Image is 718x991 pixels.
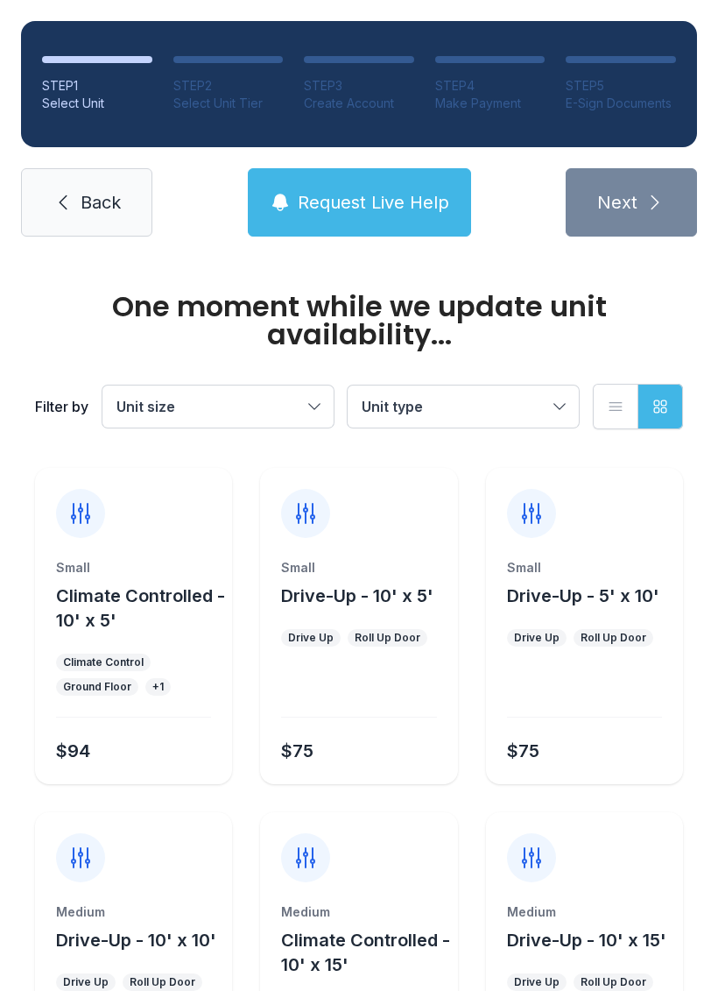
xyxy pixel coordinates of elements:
div: One moment while we update unit availability... [35,293,683,349]
span: Drive-Up - 5' x 10' [507,585,659,606]
div: STEP 3 [304,77,414,95]
button: Climate Controlled - 10' x 5' [56,584,225,633]
button: Unit type [348,386,579,428]
span: Drive-Up - 10' x 15' [507,930,666,951]
div: Drive Up [514,631,560,645]
div: STEP 4 [435,77,546,95]
div: $75 [281,739,313,763]
button: Drive-Up - 10' x 15' [507,928,666,952]
div: Small [507,559,662,577]
div: Small [56,559,211,577]
div: Medium [281,903,436,921]
button: Drive-Up - 10' x 5' [281,584,433,608]
div: STEP 1 [42,77,152,95]
button: Climate Controlled - 10' x 15' [281,928,450,977]
div: Small [281,559,436,577]
div: Roll Up Door [130,975,195,989]
span: Unit size [116,398,175,415]
div: STEP 5 [566,77,676,95]
span: Climate Controlled - 10' x 5' [56,585,225,631]
div: E-Sign Documents [566,95,676,112]
div: + 1 [152,680,164,694]
div: Select Unit Tier [173,95,284,112]
div: Ground Floor [63,680,131,694]
div: STEP 2 [173,77,284,95]
div: $94 [56,739,90,763]
button: Drive-Up - 5' x 10' [507,584,659,608]
span: Drive-Up - 10' x 10' [56,930,216,951]
div: Select Unit [42,95,152,112]
div: Roll Up Door [581,975,646,989]
span: Unit type [362,398,423,415]
div: Roll Up Door [355,631,420,645]
span: Next [597,190,637,215]
div: Drive Up [288,631,334,645]
div: Medium [56,903,211,921]
button: Drive-Up - 10' x 10' [56,928,216,952]
button: Unit size [102,386,334,428]
div: Filter by [35,396,88,417]
div: Roll Up Door [581,631,646,645]
div: Climate Control [63,655,144,669]
div: Create Account [304,95,414,112]
span: Drive-Up - 10' x 5' [281,585,433,606]
span: Back [81,190,121,215]
div: Medium [507,903,662,921]
span: Request Live Help [298,190,449,215]
div: $75 [507,739,539,763]
div: Drive Up [514,975,560,989]
div: Make Payment [435,95,546,112]
span: Climate Controlled - 10' x 15' [281,930,450,975]
div: Drive Up [63,975,109,989]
